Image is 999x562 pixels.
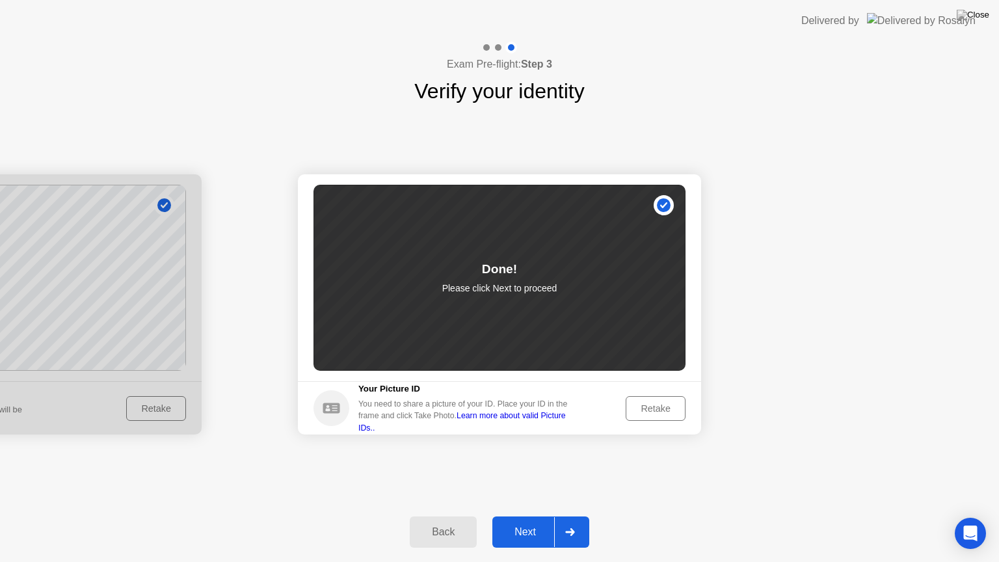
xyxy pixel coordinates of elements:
[630,403,681,414] div: Retake
[442,282,557,295] p: Please click Next to proceed
[358,382,577,395] h5: Your Picture ID
[626,396,686,421] button: Retake
[414,526,473,538] div: Back
[867,13,976,28] img: Delivered by Rosalyn
[955,518,986,549] div: Open Intercom Messenger
[482,260,517,279] div: Done!
[358,411,566,432] a: Learn more about valid Picture IDs..
[447,57,552,72] h4: Exam Pre-flight:
[492,516,589,548] button: Next
[410,516,477,548] button: Back
[957,10,989,20] img: Close
[801,13,859,29] div: Delivered by
[496,526,554,538] div: Next
[521,59,552,70] b: Step 3
[358,398,577,434] div: You need to share a picture of your ID. Place your ID in the frame and click Take Photo.
[414,75,584,107] h1: Verify your identity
